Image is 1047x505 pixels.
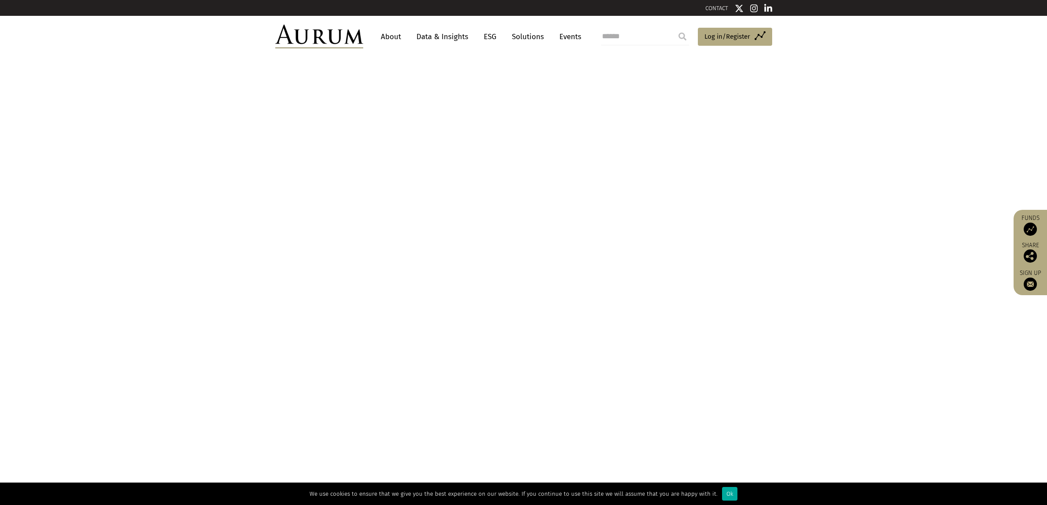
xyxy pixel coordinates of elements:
img: Twitter icon [735,4,744,13]
img: Instagram icon [750,4,758,13]
img: Share this post [1024,249,1037,263]
a: Solutions [507,29,548,45]
a: Sign up [1018,269,1043,291]
a: About [376,29,405,45]
img: Aurum [275,25,363,48]
img: Sign up to our newsletter [1024,278,1037,291]
input: Submit [674,28,691,45]
a: Log in/Register [698,28,772,46]
span: Log in/Register [704,31,750,42]
a: Funds [1018,214,1043,236]
a: CONTACT [705,5,728,11]
a: ESG [479,29,501,45]
div: Ok [722,487,737,501]
a: Data & Insights [412,29,473,45]
div: Share [1018,242,1043,263]
img: Access Funds [1024,223,1037,236]
img: Linkedin icon [764,4,772,13]
a: Events [555,29,581,45]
